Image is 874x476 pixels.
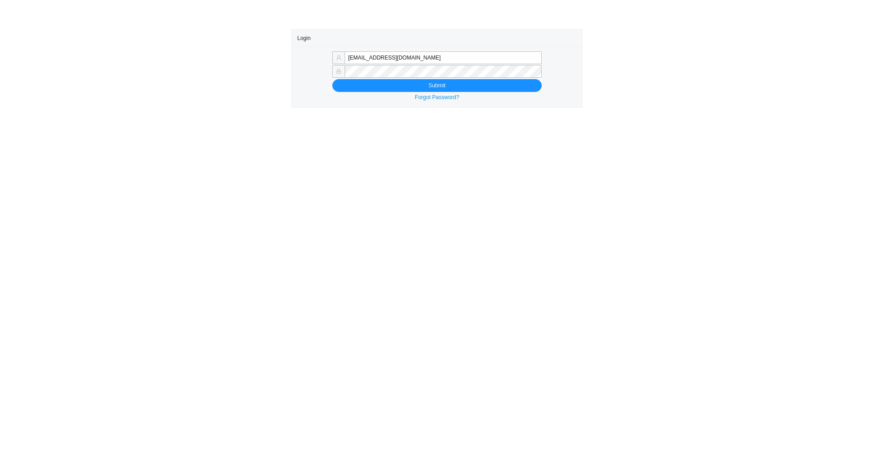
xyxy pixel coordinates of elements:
[428,81,445,90] span: Submit
[415,94,459,100] a: Forgot Password?
[332,79,542,92] button: Submit
[345,51,542,64] input: Email
[336,55,341,60] span: user
[297,30,577,46] div: Login
[336,69,341,74] span: lock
